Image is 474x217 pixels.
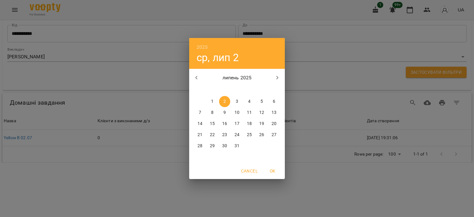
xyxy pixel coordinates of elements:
button: 1 [207,96,218,107]
span: пт [244,87,255,93]
button: 21 [194,129,206,140]
button: 17 [231,118,243,129]
button: 7 [194,107,206,118]
p: 31 [235,143,239,149]
p: 5 [260,98,263,105]
span: нд [268,87,280,93]
p: 24 [235,132,239,138]
button: 2 [219,96,230,107]
p: липень 2025 [204,74,270,81]
button: 18 [244,118,255,129]
button: 14 [194,118,206,129]
button: 20 [268,118,280,129]
p: 4 [248,98,251,105]
span: OK [265,167,280,175]
button: OK [263,165,282,177]
button: 10 [231,107,243,118]
p: 11 [247,110,252,116]
button: 29 [207,140,218,152]
span: пн [194,87,206,93]
p: 21 [197,132,202,138]
button: 16 [219,118,230,129]
button: 23 [219,129,230,140]
button: 6 [268,96,280,107]
p: 29 [210,143,215,149]
p: 22 [210,132,215,138]
button: 31 [231,140,243,152]
button: 30 [219,140,230,152]
p: 26 [259,132,264,138]
p: 10 [235,110,239,116]
button: 27 [268,129,280,140]
p: 20 [272,121,276,127]
p: 25 [247,132,252,138]
p: 12 [259,110,264,116]
button: 8 [207,107,218,118]
button: 2025 [197,43,208,52]
p: 28 [197,143,202,149]
button: 15 [207,118,218,129]
p: 30 [222,143,227,149]
span: вт [207,87,218,93]
button: ср, лип 2 [197,51,239,64]
button: 28 [194,140,206,152]
button: 25 [244,129,255,140]
p: 7 [199,110,201,116]
p: 9 [223,110,226,116]
button: 12 [256,107,267,118]
p: 17 [235,121,239,127]
p: 13 [272,110,276,116]
button: 5 [256,96,267,107]
button: 26 [256,129,267,140]
p: 19 [259,121,264,127]
p: 23 [222,132,227,138]
span: Cancel [241,167,258,175]
p: 15 [210,121,215,127]
button: 13 [268,107,280,118]
button: 4 [244,96,255,107]
span: сб [256,87,267,93]
button: Cancel [239,165,260,177]
p: 6 [273,98,275,105]
p: 16 [222,121,227,127]
button: 9 [219,107,230,118]
p: 14 [197,121,202,127]
p: 3 [236,98,238,105]
button: 11 [244,107,255,118]
button: 3 [231,96,243,107]
p: 2 [223,98,226,105]
span: чт [231,87,243,93]
p: 1 [211,98,214,105]
p: 8 [211,110,214,116]
span: ср [219,87,230,93]
button: 24 [231,129,243,140]
p: 18 [247,121,252,127]
button: 19 [256,118,267,129]
p: 27 [272,132,276,138]
button: 22 [207,129,218,140]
